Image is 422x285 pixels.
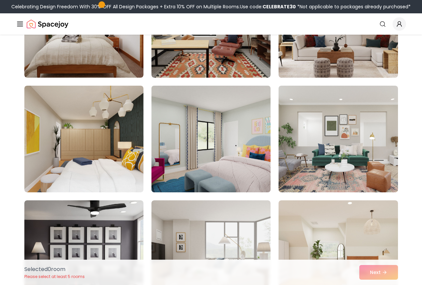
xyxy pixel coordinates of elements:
[24,86,143,192] img: Room room-55
[16,13,406,35] nav: Global
[27,17,68,31] a: Spacejoy
[24,274,85,279] p: Please select at least 5 rooms
[24,265,85,273] p: Selected 0 room
[240,3,296,10] span: Use code:
[279,86,398,192] img: Room room-57
[296,3,411,10] span: *Not applicable to packages already purchased*
[27,17,68,31] img: Spacejoy Logo
[11,3,411,10] div: Celebrating Design Freedom With 30% OFF All Design Packages + Extra 10% OFF on Multiple Rooms.
[263,3,296,10] b: CELEBRATE30
[148,83,274,195] img: Room room-56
